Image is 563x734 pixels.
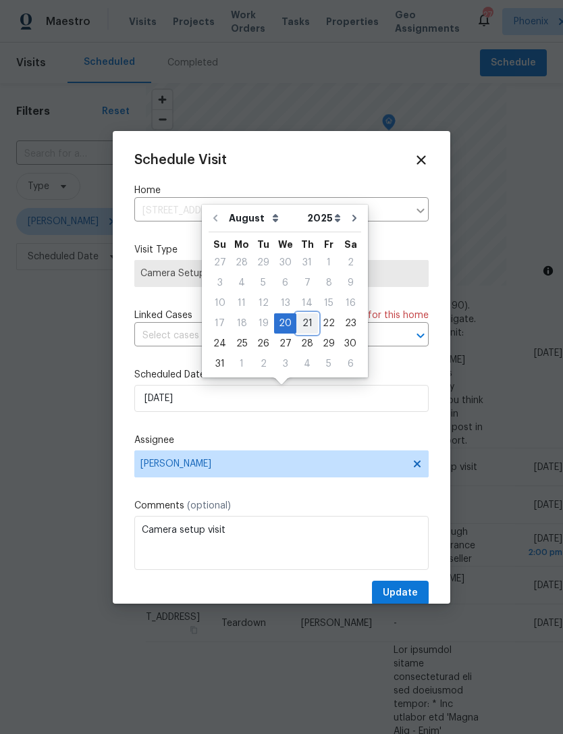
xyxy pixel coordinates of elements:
[134,243,429,257] label: Visit Type
[296,354,318,374] div: Thu Sep 04 2025
[209,355,231,373] div: 31
[252,313,274,334] div: Tue Aug 19 2025
[134,309,192,322] span: Linked Cases
[274,334,296,354] div: Wed Aug 27 2025
[231,313,252,334] div: Mon Aug 18 2025
[134,201,408,221] input: Enter in an address
[318,354,340,374] div: Fri Sep 05 2025
[301,240,314,249] abbr: Thursday
[340,253,361,273] div: Sat Aug 02 2025
[344,205,365,232] button: Go to next month
[274,273,296,293] div: Wed Aug 06 2025
[318,334,340,353] div: 29
[340,334,361,353] div: 30
[209,294,231,313] div: 10
[252,314,274,333] div: 19
[209,354,231,374] div: Sun Aug 31 2025
[252,293,274,313] div: Tue Aug 12 2025
[296,313,318,334] div: Thu Aug 21 2025
[225,208,304,228] select: Month
[252,334,274,353] div: 26
[209,314,231,333] div: 17
[231,294,252,313] div: 11
[318,334,340,354] div: Fri Aug 29 2025
[252,354,274,374] div: Tue Sep 02 2025
[274,313,296,334] div: Wed Aug 20 2025
[252,294,274,313] div: 12
[134,325,391,346] input: Select cases
[252,273,274,293] div: Tue Aug 05 2025
[296,253,318,272] div: 31
[234,240,249,249] abbr: Monday
[318,273,340,292] div: 8
[231,354,252,374] div: Mon Sep 01 2025
[318,253,340,273] div: Fri Aug 01 2025
[340,313,361,334] div: Sat Aug 23 2025
[344,240,357,249] abbr: Saturday
[318,273,340,293] div: Fri Aug 08 2025
[274,293,296,313] div: Wed Aug 13 2025
[372,581,429,606] button: Update
[318,355,340,373] div: 5
[274,354,296,374] div: Wed Sep 03 2025
[296,273,318,292] div: 7
[340,273,361,293] div: Sat Aug 09 2025
[134,385,429,412] input: M/D/YYYY
[134,184,429,197] label: Home
[209,253,231,272] div: 27
[383,585,418,602] span: Update
[134,153,227,167] span: Schedule Visit
[252,334,274,354] div: Tue Aug 26 2025
[318,313,340,334] div: Fri Aug 22 2025
[231,314,252,333] div: 18
[296,334,318,353] div: 28
[252,273,274,292] div: 5
[134,368,429,382] label: Scheduled Date
[209,313,231,334] div: Sun Aug 17 2025
[252,253,274,273] div: Tue Jul 29 2025
[296,355,318,373] div: 4
[231,273,252,293] div: Mon Aug 04 2025
[340,355,361,373] div: 6
[257,240,269,249] abbr: Tuesday
[252,355,274,373] div: 2
[231,273,252,292] div: 4
[274,314,296,333] div: 20
[231,355,252,373] div: 1
[209,253,231,273] div: Sun Jul 27 2025
[274,334,296,353] div: 27
[187,501,231,510] span: (optional)
[252,253,274,272] div: 29
[296,253,318,273] div: Thu Jul 31 2025
[296,294,318,313] div: 14
[340,294,361,313] div: 16
[340,354,361,374] div: Sat Sep 06 2025
[411,326,430,345] button: Open
[134,434,429,447] label: Assignee
[340,334,361,354] div: Sat Aug 30 2025
[274,294,296,313] div: 13
[209,273,231,292] div: 3
[209,334,231,354] div: Sun Aug 24 2025
[140,267,423,280] span: Camera Setup
[231,293,252,313] div: Mon Aug 11 2025
[340,253,361,272] div: 2
[274,253,296,273] div: Wed Jul 30 2025
[324,240,333,249] abbr: Friday
[414,153,429,167] span: Close
[134,499,429,513] label: Comments
[205,205,225,232] button: Go to previous month
[231,253,252,272] div: 28
[274,355,296,373] div: 3
[209,273,231,293] div: Sun Aug 03 2025
[340,293,361,313] div: Sat Aug 16 2025
[318,314,340,333] div: 22
[318,293,340,313] div: Fri Aug 15 2025
[134,516,429,570] textarea: Camera setup visit
[296,314,318,333] div: 21
[231,334,252,354] div: Mon Aug 25 2025
[340,314,361,333] div: 23
[209,334,231,353] div: 24
[209,293,231,313] div: Sun Aug 10 2025
[274,253,296,272] div: 30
